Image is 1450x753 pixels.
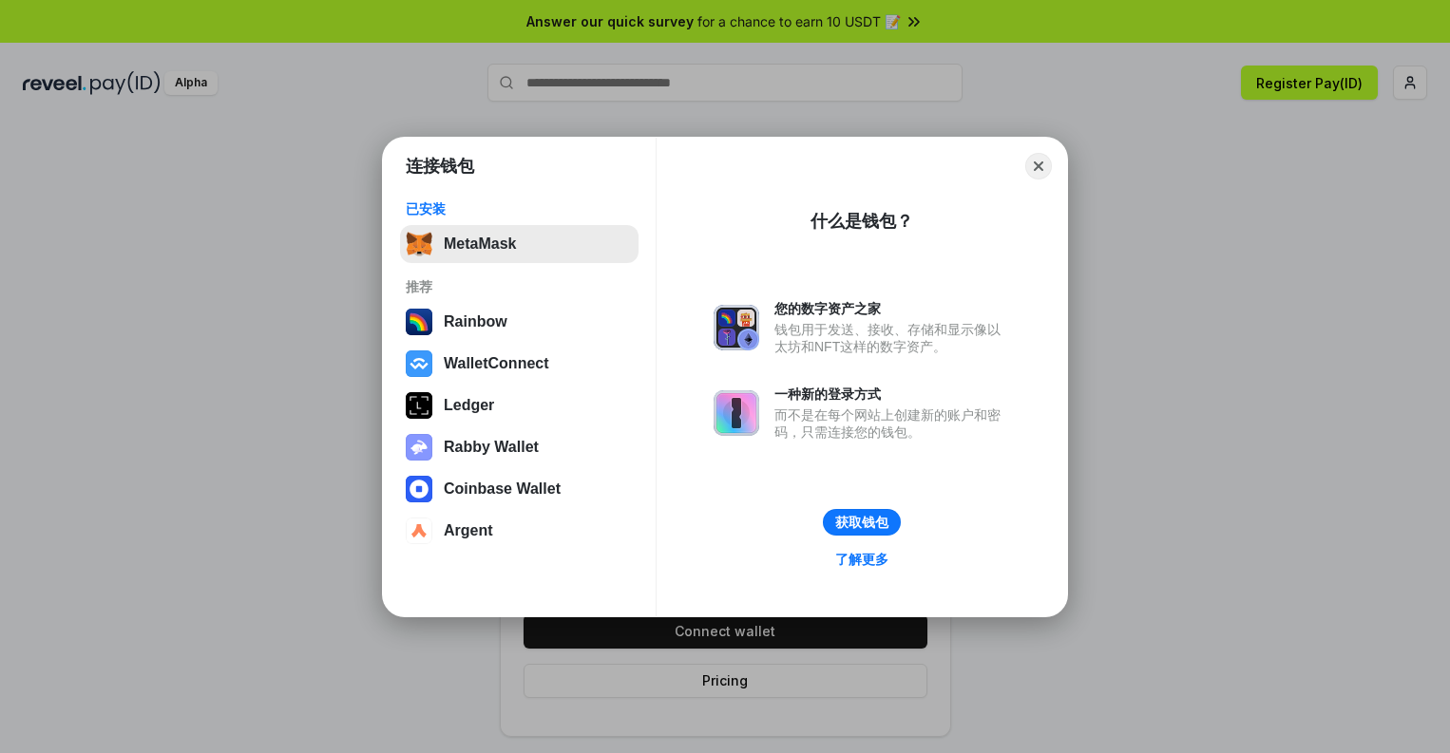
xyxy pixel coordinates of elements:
div: Ledger [444,397,494,414]
button: Rabby Wallet [400,428,639,466]
img: svg+xml,%3Csvg%20xmlns%3D%22http%3A%2F%2Fwww.w3.org%2F2000%2Fsvg%22%20width%3D%2228%22%20height%3... [406,392,432,419]
img: svg+xml,%3Csvg%20xmlns%3D%22http%3A%2F%2Fwww.w3.org%2F2000%2Fsvg%22%20fill%3D%22none%22%20viewBox... [406,434,432,461]
div: 获取钱包 [835,514,888,531]
div: 推荐 [406,278,633,295]
div: MetaMask [444,235,516,253]
div: Argent [444,522,493,539]
img: svg+xml,%3Csvg%20width%3D%2228%22%20height%3D%2228%22%20viewBox%3D%220%200%2028%2028%22%20fill%3D... [406,518,432,544]
img: svg+xml,%3Csvg%20xmlns%3D%22http%3A%2F%2Fwww.w3.org%2F2000%2Fsvg%22%20fill%3D%22none%22%20viewBox... [714,305,759,350]
img: svg+xml,%3Csvg%20width%3D%2228%22%20height%3D%2228%22%20viewBox%3D%220%200%2028%2028%22%20fill%3D... [406,476,432,502]
div: 钱包用于发送、接收、存储和显示像以太坊和NFT这样的数字资产。 [774,321,1010,355]
div: WalletConnect [444,355,549,372]
div: Rainbow [444,313,507,330]
button: Argent [400,512,639,550]
div: 什么是钱包？ [811,210,913,233]
img: svg+xml,%3Csvg%20xmlns%3D%22http%3A%2F%2Fwww.w3.org%2F2000%2Fsvg%22%20fill%3D%22none%22%20viewBox... [714,390,759,436]
div: 一种新的登录方式 [774,386,1010,403]
button: Close [1025,153,1052,179]
img: svg+xml,%3Csvg%20fill%3D%22none%22%20height%3D%2233%22%20viewBox%3D%220%200%2035%2033%22%20width%... [406,231,432,257]
div: 已安装 [406,200,633,217]
button: 获取钱包 [823,509,901,536]
button: WalletConnect [400,345,639,383]
button: MetaMask [400,225,639,263]
h1: 连接钱包 [406,155,474,178]
div: Rabby Wallet [444,439,539,456]
div: 而不是在每个网站上创建新的账户和密码，只需连接您的钱包。 [774,406,1010,441]
div: Coinbase Wallet [444,480,561,498]
button: Ledger [400,386,639,424]
img: svg+xml,%3Csvg%20width%3D%2228%22%20height%3D%2228%22%20viewBox%3D%220%200%2028%2028%22%20fill%3D... [406,350,432,377]
button: Rainbow [400,303,639,341]
a: 了解更多 [824,547,900,572]
div: 您的数字资产之家 [774,300,1010,317]
img: svg+xml,%3Csvg%20width%3D%22120%22%20height%3D%22120%22%20viewBox%3D%220%200%20120%20120%22%20fil... [406,309,432,335]
button: Coinbase Wallet [400,470,639,508]
div: 了解更多 [835,551,888,568]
